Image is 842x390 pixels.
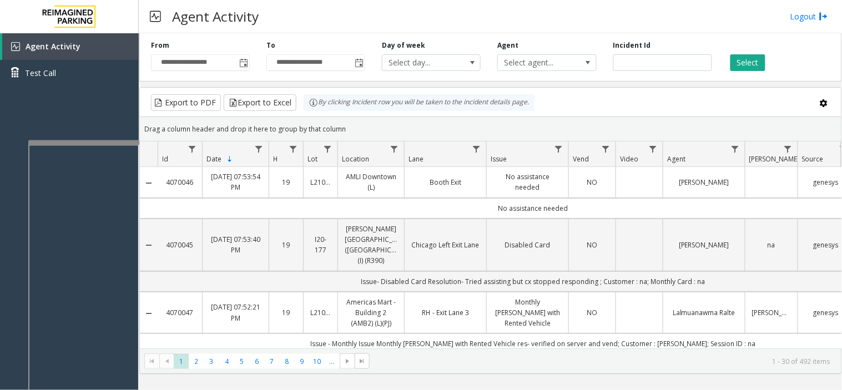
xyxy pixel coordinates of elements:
[140,241,158,250] a: Collapse Details
[209,171,262,193] a: [DATE] 07:53:54 PM
[493,240,562,250] a: Disabled Card
[310,307,331,318] a: L21036801
[140,141,841,348] div: Data table
[752,307,791,318] a: [PERSON_NAME]
[667,154,685,164] span: Agent
[620,154,638,164] span: Video
[587,308,598,317] span: NO
[224,94,296,111] button: Export to Excel
[802,154,824,164] span: Source
[752,240,791,250] a: na
[151,40,169,50] label: From
[573,154,589,164] span: Vend
[613,40,651,50] label: Incident Id
[587,178,598,187] span: NO
[576,177,609,188] a: NO
[728,141,743,156] a: Agent Filter Menu
[493,297,562,329] a: Monthly [PERSON_NAME] with Rented Vehicle
[310,177,331,188] a: L21063900
[780,141,795,156] a: Parker Filter Menu
[140,309,158,318] a: Collapse Details
[310,354,325,369] span: Page 10
[237,55,249,70] span: Toggle popup
[790,11,828,22] a: Logout
[266,40,275,50] label: To
[219,354,234,369] span: Page 4
[150,3,161,30] img: pageIcon
[276,307,296,318] a: 19
[209,302,262,323] a: [DATE] 07:52:21 PM
[279,354,294,369] span: Page 8
[345,171,397,193] a: AMLI Downtown (L)
[493,171,562,193] a: No assistance needed
[174,354,189,369] span: Page 1
[587,240,598,250] span: NO
[25,67,56,79] span: Test Call
[646,141,661,156] a: Video Filter Menu
[276,177,296,188] a: 19
[670,177,738,188] a: [PERSON_NAME]
[498,55,576,70] span: Select agent...
[185,141,200,156] a: Id Filter Menu
[670,240,738,250] a: [PERSON_NAME]
[204,354,219,369] span: Page 3
[376,357,830,366] kendo-pager-info: 1 - 30 of 492 items
[730,54,765,71] button: Select
[234,354,249,369] span: Page 5
[749,154,800,164] span: [PERSON_NAME]
[469,141,484,156] a: Lane Filter Menu
[2,33,139,60] a: Agent Activity
[352,55,365,70] span: Toggle popup
[491,154,507,164] span: Issue
[819,11,828,22] img: logout
[345,297,397,329] a: Americas Mart - Building 2 (AMB2) (L)(PJ)
[355,353,370,369] span: Go to the last page
[670,307,738,318] a: Lalmuanawma Ralte
[340,353,355,369] span: Go to the next page
[26,41,80,52] span: Agent Activity
[411,307,480,318] a: RH - Exit Lane 3
[304,94,535,111] div: By clicking Incident row you will be taken to the incident details page.
[343,357,352,366] span: Go to the next page
[497,40,518,50] label: Agent
[294,354,309,369] span: Page 9
[382,55,461,70] span: Select day...
[576,307,609,318] a: NO
[167,3,264,30] h3: Agent Activity
[11,42,20,51] img: 'icon'
[309,98,318,107] img: infoIcon.svg
[249,354,264,369] span: Page 6
[409,154,423,164] span: Lane
[264,354,279,369] span: Page 7
[342,154,369,164] span: Location
[225,155,234,164] span: Sortable
[358,357,367,366] span: Go to the last page
[164,240,195,250] a: 4070045
[162,154,168,164] span: Id
[251,141,266,156] a: Date Filter Menu
[345,224,397,266] a: [PERSON_NAME][GEOGRAPHIC_DATA] ([GEOGRAPHIC_DATA]) (I) (R390)
[325,354,340,369] span: Page 11
[310,234,331,255] a: I20-177
[411,240,480,250] a: Chicago Left Exit Lane
[576,240,609,250] a: NO
[598,141,613,156] a: Vend Filter Menu
[151,94,221,111] button: Export to PDF
[206,154,221,164] span: Date
[382,40,425,50] label: Day of week
[209,234,262,255] a: [DATE] 07:53:40 PM
[286,141,301,156] a: H Filter Menu
[189,354,204,369] span: Page 2
[307,154,317,164] span: Lot
[140,179,158,188] a: Collapse Details
[387,141,402,156] a: Location Filter Menu
[411,177,480,188] a: Booth Exit
[273,154,278,164] span: H
[164,307,195,318] a: 4070047
[140,119,841,139] div: Drag a column header and drop it here to group by that column
[320,141,335,156] a: Lot Filter Menu
[276,240,296,250] a: 19
[164,177,195,188] a: 4070046
[551,141,566,156] a: Issue Filter Menu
